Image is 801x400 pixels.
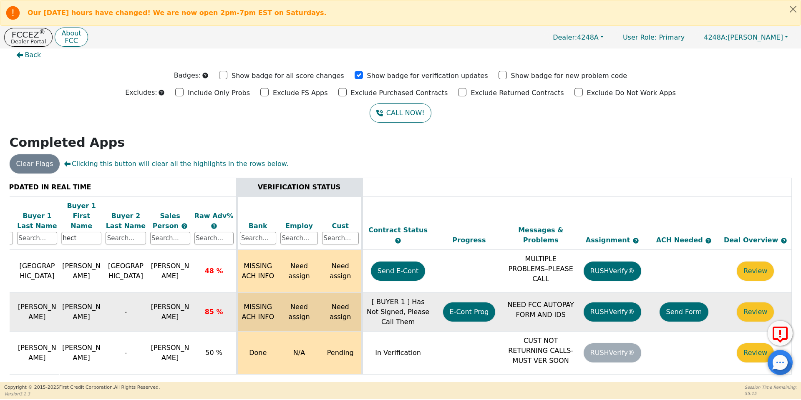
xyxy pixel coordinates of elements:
[586,236,632,244] span: Assignment
[205,349,222,357] span: 50 %
[28,9,327,17] b: Our [DATE] hours have changed! We are now open 2pm-7pm EST on Saturdays.
[17,232,57,244] input: Search...
[322,221,359,231] div: Cust
[471,88,564,98] p: Exclude Returned Contracts
[368,226,428,234] span: Contract Status
[17,211,57,231] div: Buyer 1 Last Name
[11,39,46,44] p: Dealer Portal
[724,236,787,244] span: Deal Overview
[660,302,709,322] button: Send Form
[237,332,278,375] td: Done
[278,332,320,375] td: N/A
[704,33,728,41] span: 4248A:
[553,33,577,41] span: Dealer:
[737,262,774,281] button: Review
[25,50,41,60] span: Back
[237,293,278,332] td: MISSING ACH INFO
[240,221,277,231] div: Bank
[704,33,783,41] span: [PERSON_NAME]
[786,0,801,18] button: Close alert
[656,236,705,244] span: ACH Needed
[4,391,160,397] p: Version 3.2.3
[11,30,46,39] p: FCCEZ
[39,28,45,36] sup: ®
[745,384,797,390] p: Session Time Remaining:
[151,344,189,362] span: [PERSON_NAME]
[362,332,433,375] td: In Verification
[194,212,234,220] span: Raw Adv%
[103,250,148,293] td: [GEOGRAPHIC_DATA]
[125,88,157,98] p: Excludes:
[320,293,362,332] td: Need assign
[61,201,101,231] div: Buyer 1 First Name
[507,254,574,284] p: MULTIPLE PROBLEMS–PLEASE CALL
[55,28,88,47] button: AboutFCC
[237,250,278,293] td: MISSING ACH INFO
[103,332,148,375] td: -
[278,250,320,293] td: Need assign
[615,29,693,45] a: User Role: Primary
[511,71,627,81] p: Show badge for new problem code
[584,262,641,281] button: RUSHVerify®
[103,293,148,332] td: -
[153,212,181,230] span: Sales Person
[4,384,160,391] p: Copyright © 2015- 2025 First Credit Corporation.
[768,321,793,346] button: Report Error to FCC
[320,250,362,293] td: Need assign
[584,302,641,322] button: RUSHVerify®
[507,225,574,245] div: Messages & Problems
[10,135,125,150] strong: Completed Apps
[240,182,359,192] div: VERIFICATION STATUS
[106,232,146,244] input: Search...
[443,302,496,322] button: E-Cont Prog
[737,302,774,322] button: Review
[4,28,53,47] button: FCCEZ®Dealer Portal
[15,293,59,332] td: [PERSON_NAME]
[15,332,59,375] td: [PERSON_NAME]
[436,235,503,245] div: Progress
[587,88,676,98] p: Exclude Do Not Work Apps
[367,71,488,81] p: Show badge for verification updates
[507,300,574,320] p: NEED FCC AUTOPAY FORM AND IDS
[59,332,103,375] td: [PERSON_NAME]
[10,45,48,65] button: Back
[371,262,426,281] button: Send E-Cont
[322,232,359,244] input: Search...
[151,262,189,280] span: [PERSON_NAME]
[114,385,160,390] span: All Rights Reserved.
[240,232,277,244] input: Search...
[745,390,797,397] p: 55:15
[61,38,81,44] p: FCC
[370,103,431,123] button: CALL NOW!
[205,267,223,275] span: 48 %
[188,88,250,98] p: Include Only Probs
[623,33,657,41] span: User Role :
[351,88,448,98] p: Exclude Purchased Contracts
[362,293,433,332] td: [ BUYER 1 ] Has Not Signed, Please Call Them
[61,232,101,244] input: Search...
[615,29,693,45] p: Primary
[194,232,234,244] input: Search...
[695,31,797,44] button: 4248A:[PERSON_NAME]
[232,71,344,81] p: Show badge for all score changes
[544,31,612,44] button: Dealer:4248A
[151,303,189,321] span: [PERSON_NAME]
[278,293,320,332] td: Need assign
[280,221,318,231] div: Employ
[205,308,223,316] span: 85 %
[10,154,60,174] button: Clear Flags
[174,70,201,81] p: Badges:
[737,343,774,362] button: Review
[61,30,81,37] p: About
[106,211,146,231] div: Buyer 2 Last Name
[64,159,288,169] span: Clicking this button will clear all the highlights in the rows below.
[273,88,328,98] p: Exclude FS Apps
[59,250,103,293] td: [PERSON_NAME]
[15,250,59,293] td: [GEOGRAPHIC_DATA]
[150,232,190,244] input: Search...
